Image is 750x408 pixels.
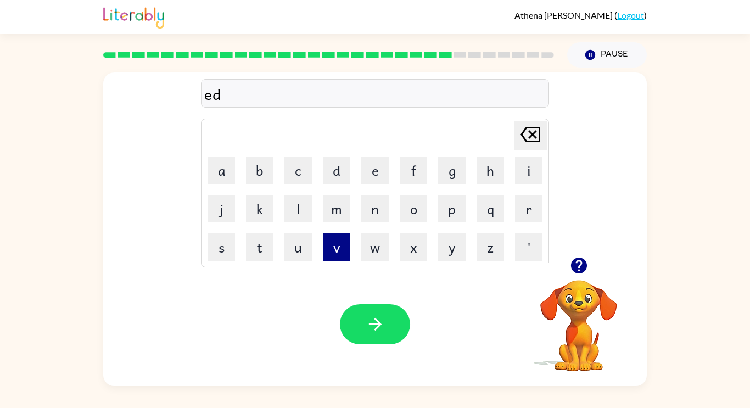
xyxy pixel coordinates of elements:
button: k [246,195,273,222]
button: j [208,195,235,222]
button: y [438,233,466,261]
button: ' [515,233,542,261]
div: ed [204,82,546,105]
span: Athena [PERSON_NAME] [514,10,614,20]
button: e [361,157,389,184]
button: s [208,233,235,261]
button: Pause [567,42,647,68]
button: m [323,195,350,222]
button: w [361,233,389,261]
button: h [477,157,504,184]
video: Your browser must support playing .mp4 files to use Literably. Please try using another browser. [524,263,634,373]
button: l [284,195,312,222]
button: c [284,157,312,184]
img: Literably [103,4,164,29]
button: v [323,233,350,261]
button: i [515,157,542,184]
button: p [438,195,466,222]
button: b [246,157,273,184]
button: x [400,233,427,261]
button: z [477,233,504,261]
button: r [515,195,542,222]
button: t [246,233,273,261]
button: o [400,195,427,222]
a: Logout [617,10,644,20]
button: a [208,157,235,184]
button: n [361,195,389,222]
button: u [284,233,312,261]
button: g [438,157,466,184]
div: ( ) [514,10,647,20]
button: f [400,157,427,184]
button: q [477,195,504,222]
button: d [323,157,350,184]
